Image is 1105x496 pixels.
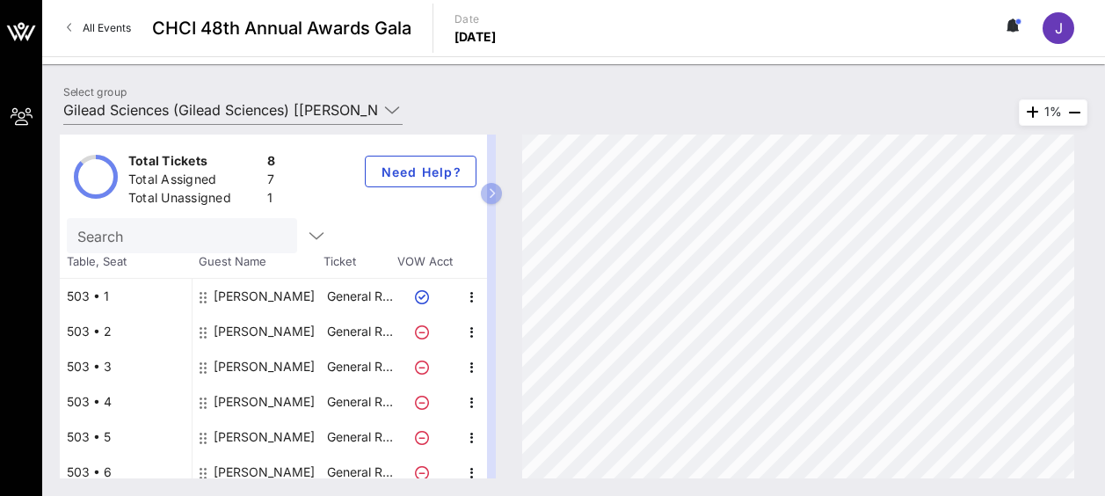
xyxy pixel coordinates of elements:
p: General R… [324,455,395,490]
p: General R… [324,384,395,419]
div: Courtney Cochran [214,419,315,455]
p: General R… [324,419,395,455]
div: 1% [1019,99,1087,126]
span: Table, Seat [60,253,192,271]
div: 1 [267,189,275,211]
div: 503 • 5 [60,419,192,455]
div: Total Unassigned [128,189,260,211]
div: 503 • 4 [60,384,192,419]
div: Total Assigned [128,171,260,193]
span: VOW Acct [394,253,455,271]
div: J [1043,12,1074,44]
div: 503 • 6 [60,455,192,490]
span: All Events [83,21,131,34]
div: 503 • 2 [60,314,192,349]
label: Select group [63,85,127,98]
div: Sarah Cortes Cortes [214,455,315,490]
a: All Events [56,14,142,42]
span: J [1055,19,1063,37]
div: 7 [267,171,275,193]
button: Need Help? [365,156,476,187]
span: Need Help? [380,164,462,179]
div: Anthony Theissen [214,384,315,419]
div: Trina Scott [214,349,315,384]
div: Bobby Dunford [214,314,315,349]
p: Date [454,11,497,28]
p: General R… [324,314,395,349]
div: 503 • 3 [60,349,192,384]
p: General R… [324,349,395,384]
div: Total Tickets [128,152,260,174]
p: General R… [324,279,395,314]
div: Jai Jackson [214,279,315,314]
span: Ticket [324,253,394,271]
span: Guest Name [192,253,324,271]
div: 503 • 1 [60,279,192,314]
p: [DATE] [454,28,497,46]
span: CHCI 48th Annual Awards Gala [152,15,411,41]
div: 8 [267,152,275,174]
